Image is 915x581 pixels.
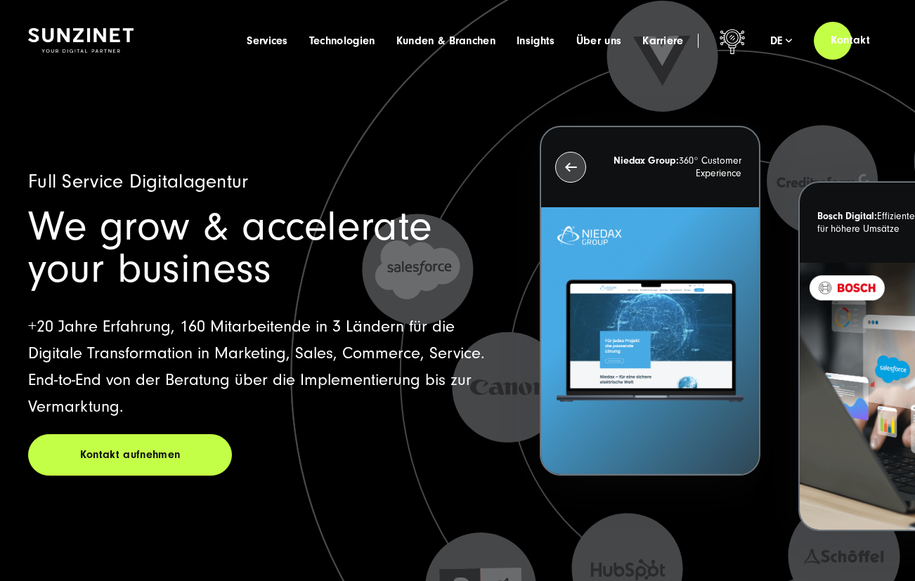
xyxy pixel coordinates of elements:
p: +20 Jahre Erfahrung, 160 Mitarbeitende in 3 Ländern für die Digitale Transformation in Marketing,... [28,313,507,420]
p: 360° Customer Experience [594,155,741,180]
img: SUNZINET Full Service Digital Agentur [28,28,134,53]
a: Kontakt aufnehmen [28,434,232,476]
div: de [770,34,793,48]
a: Technologien [309,34,375,48]
a: Services [247,34,288,48]
strong: Niedax Group: [614,155,679,167]
a: Insights [517,34,555,48]
a: Kontakt [814,20,887,60]
button: Niedax Group:360° Customer Experience Letztes Projekt von Niedax. Ein Laptop auf dem die Niedax W... [540,126,760,476]
a: Karriere [642,34,684,48]
h1: We grow & accelerate your business [28,206,507,290]
strong: Bosch Digital: [817,211,877,222]
a: Über uns [576,34,622,48]
a: Kunden & Branchen [396,34,495,48]
span: Full Service Digitalagentur [28,171,249,192]
img: Letztes Projekt von Niedax. Ein Laptop auf dem die Niedax Website geöffnet ist, auf blauem Hinter... [541,207,758,474]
